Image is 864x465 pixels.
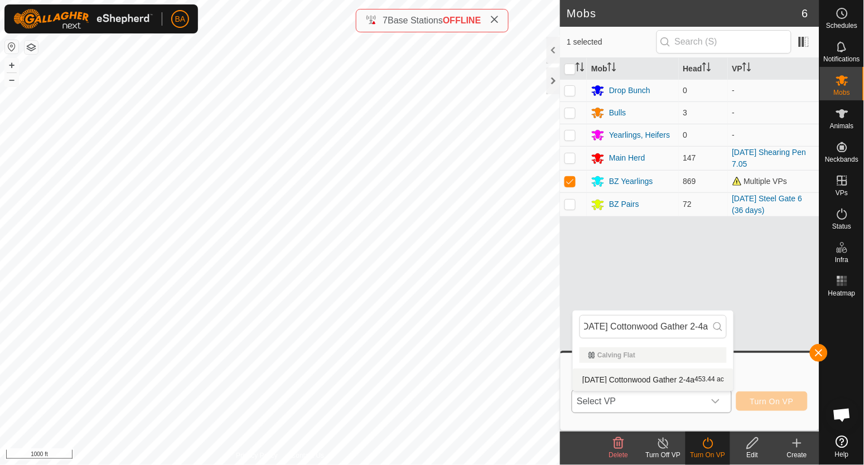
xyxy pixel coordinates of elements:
div: Open chat [826,398,859,432]
div: Yearlings, Heifers [609,129,670,141]
span: BA [175,13,186,25]
span: 6 [802,5,808,22]
span: Heatmap [828,290,856,297]
a: [DATE] Steel Gate 6 (36 days) [732,194,803,215]
span: Notifications [824,56,860,62]
span: Select VP [572,390,704,413]
div: Create [775,450,819,460]
ul: Option List [573,343,733,391]
button: Reset Map [5,40,18,54]
input: Search (S) [657,30,791,54]
div: Bulls [609,107,626,119]
button: – [5,73,18,86]
span: [DATE] Cottonwood Gather 2-4a [582,376,694,384]
li: 2025-09-15 Cottonwood Gather 2-4a [573,369,733,391]
span: Schedules [826,22,857,29]
td: - [728,79,819,101]
div: dropdown trigger [704,390,727,413]
span: Help [835,451,849,458]
button: + [5,59,18,72]
span: 0 [683,86,688,95]
a: Help [820,431,864,462]
div: Turn Off VP [641,450,686,460]
span: OFFLINE [443,16,481,25]
a: Privacy Policy [236,451,278,461]
span: 72 [683,200,692,209]
button: Map Layers [25,41,38,54]
span: Mobs [834,89,850,96]
span: 147 [683,153,696,162]
div: Edit [730,450,775,460]
th: Head [679,58,728,80]
span: 869 [683,177,696,186]
span: 3 [683,108,688,117]
div: Drop Bunch [609,85,650,96]
td: - [728,124,819,146]
div: Turn On VP [686,450,730,460]
h2: Mobs [567,7,802,20]
div: Calving Flat [588,352,718,359]
span: Neckbands [825,156,858,163]
span: Infra [835,256,848,263]
th: Mob [587,58,678,80]
span: 1 selected [567,36,656,48]
p-sorticon: Activate to sort [702,64,711,73]
p-sorticon: Activate to sort [576,64,585,73]
p-sorticon: Activate to sort [607,64,616,73]
td: - [728,101,819,124]
span: 7 [383,16,388,25]
a: Contact Us [291,451,324,461]
span: Base Stations [388,16,443,25]
div: BZ Pairs [609,198,639,210]
span: Delete [609,451,629,459]
span: Animals [830,123,854,129]
img: Gallagher Logo [13,9,153,29]
span: VPs [836,190,848,196]
span: Status [832,223,851,230]
span: Multiple VPs [732,177,788,186]
span: Turn On VP [750,397,794,406]
th: VP [728,58,819,80]
div: Main Herd [609,152,645,164]
div: BZ Yearlings [609,176,653,187]
p-sorticon: Activate to sort [742,64,751,73]
button: Turn On VP [736,391,808,411]
input: Search [580,315,727,338]
a: [DATE] Shearing Pen 7.05 [732,148,807,168]
span: 0 [683,130,688,139]
span: 453.44 ac [695,376,725,384]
